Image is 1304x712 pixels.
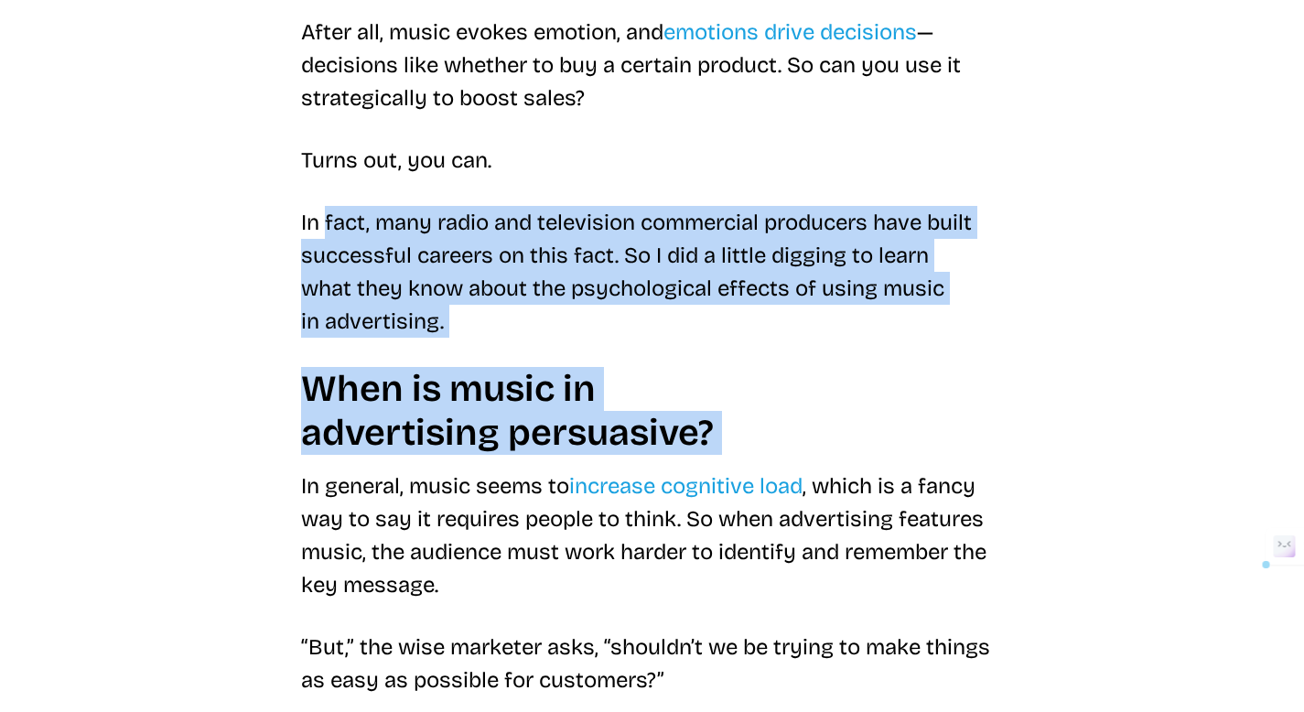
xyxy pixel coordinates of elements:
[301,206,1004,338] p: In fact, many radio and television commercial producers have built successful careers on this fac...
[301,144,1004,177] p: Turns out, you can.
[301,469,1004,601] p: In general, music seems to , which is a fancy way to say it requires people to think. So when adv...
[301,367,1004,455] h2: When is music in advertising persuasive?
[301,16,1004,114] p: After all, music evokes emotion, and — decisions like whether to buy a certain product. So can yo...
[663,19,917,45] a: emotions drive decisions
[301,631,1004,696] p: “But,” the wise marketer asks, “shouldn’t we be trying to make things as easy as possible for cus...
[569,473,803,499] a: increase cognitive load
